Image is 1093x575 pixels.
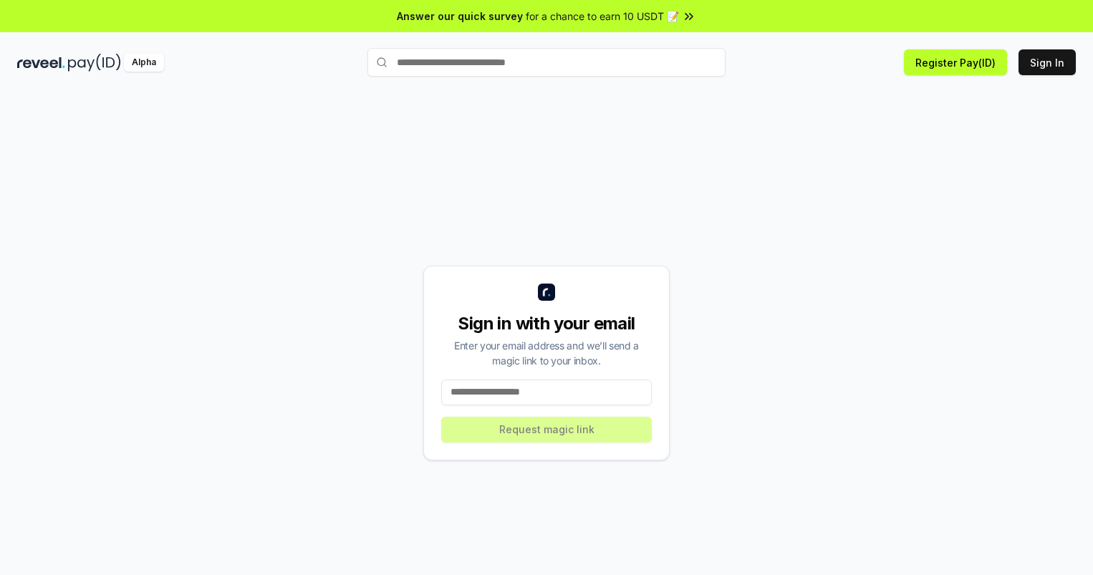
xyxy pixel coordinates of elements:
button: Sign In [1019,49,1076,75]
img: reveel_dark [17,54,65,72]
div: Enter your email address and we’ll send a magic link to your inbox. [441,338,652,368]
div: Sign in with your email [441,312,652,335]
img: pay_id [68,54,121,72]
div: Alpha [124,54,164,72]
img: logo_small [538,284,555,301]
span: for a chance to earn 10 USDT 📝 [526,9,679,24]
button: Register Pay(ID) [904,49,1007,75]
span: Answer our quick survey [397,9,523,24]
